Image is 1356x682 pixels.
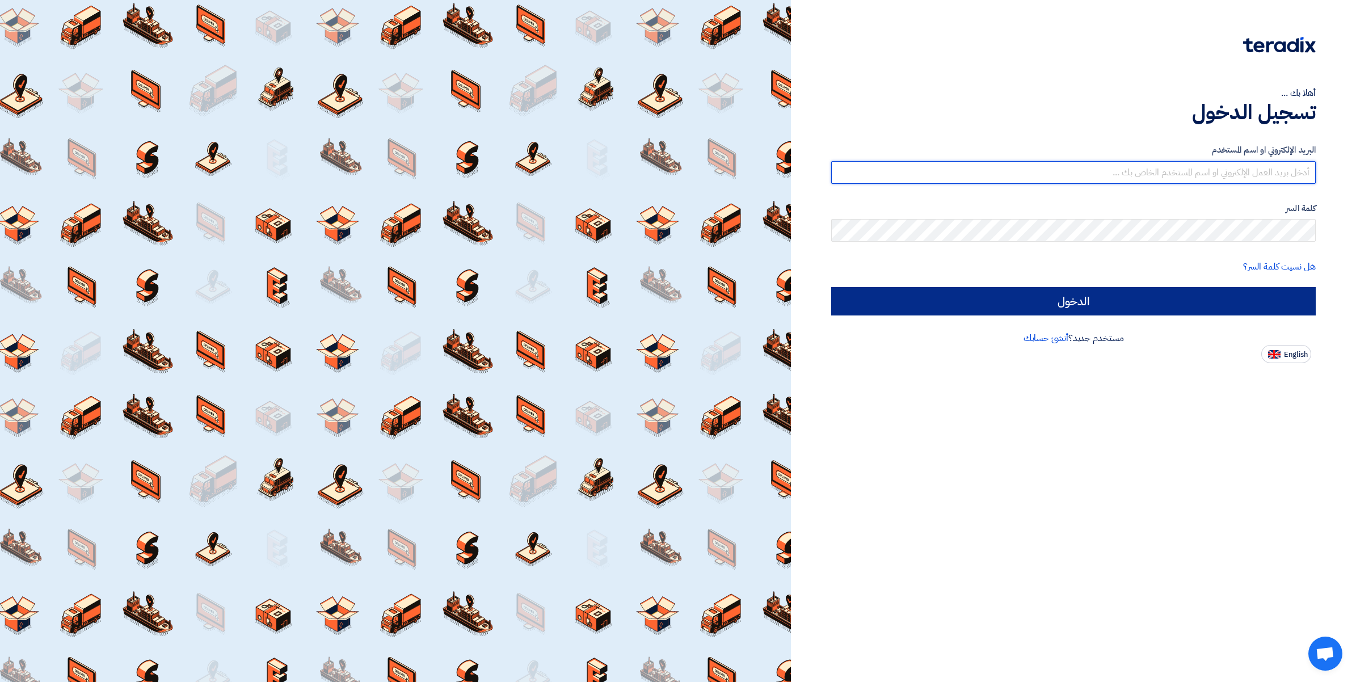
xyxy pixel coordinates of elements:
label: البريد الإلكتروني او اسم المستخدم [831,144,1316,157]
label: كلمة السر [831,202,1316,215]
div: أهلا بك ... [831,86,1316,100]
img: en-US.png [1268,350,1281,359]
span: English [1284,351,1308,359]
a: هل نسيت كلمة السر؟ [1243,260,1316,273]
img: Teradix logo [1243,37,1316,53]
input: أدخل بريد العمل الإلكتروني او اسم المستخدم الخاص بك ... [831,161,1316,184]
button: English [1261,345,1311,363]
input: الدخول [831,287,1316,315]
div: مستخدم جديد؟ [831,331,1316,345]
div: Open chat [1308,637,1342,671]
h1: تسجيل الدخول [831,100,1316,125]
a: أنشئ حسابك [1024,331,1068,345]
